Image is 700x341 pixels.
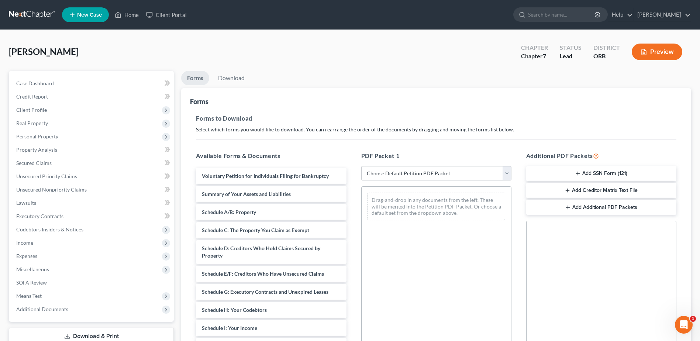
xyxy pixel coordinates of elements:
span: [PERSON_NAME] [9,46,79,57]
a: Executory Contracts [10,210,174,223]
a: Download [212,71,251,85]
a: Lawsuits [10,196,174,210]
a: Client Portal [142,8,190,21]
span: Property Analysis [16,147,57,153]
span: Personal Property [16,133,58,139]
span: Additional Documents [16,306,68,312]
a: Help [608,8,633,21]
span: 1 [690,316,696,322]
span: Income [16,240,33,246]
span: New Case [77,12,102,18]
a: Unsecured Priority Claims [10,170,174,183]
h5: PDF Packet 1 [361,151,511,160]
button: Add Creditor Matrix Text File [526,183,676,198]
span: Means Test [16,293,42,299]
div: Chapter [521,44,548,52]
span: Unsecured Nonpriority Claims [16,186,87,193]
input: Search by name... [528,8,596,21]
span: Schedule D: Creditors Who Hold Claims Secured by Property [202,245,320,259]
span: Schedule H: Your Codebtors [202,307,267,313]
h5: Available Forms & Documents [196,151,346,160]
button: Add Additional PDF Packets [526,200,676,215]
span: Case Dashboard [16,80,54,86]
a: Unsecured Nonpriority Claims [10,183,174,196]
span: Summary of Your Assets and Liabilities [202,191,291,197]
span: 7 [543,52,546,59]
a: Home [111,8,142,21]
a: SOFA Review [10,276,174,289]
span: Secured Claims [16,160,52,166]
h5: Additional PDF Packets [526,151,676,160]
p: Select which forms you would like to download. You can rearrange the order of the documents by dr... [196,126,676,133]
button: Preview [632,44,682,60]
span: Client Profile [16,107,47,113]
div: District [593,44,620,52]
span: Expenses [16,253,37,259]
span: Lawsuits [16,200,36,206]
span: Schedule I: Your Income [202,325,257,331]
span: Schedule E/F: Creditors Who Have Unsecured Claims [202,271,324,277]
button: Add SSN Form (121) [526,166,676,182]
span: Codebtors Insiders & Notices [16,226,83,232]
span: Real Property [16,120,48,126]
span: Credit Report [16,93,48,100]
span: SOFA Review [16,279,47,286]
iframe: Intercom live chat [675,316,693,334]
h5: Forms to Download [196,114,676,123]
a: Credit Report [10,90,174,103]
span: Schedule G: Executory Contracts and Unexpired Leases [202,289,328,295]
div: Lead [560,52,582,61]
a: Secured Claims [10,156,174,170]
div: Status [560,44,582,52]
div: Forms [190,97,208,106]
span: Unsecured Priority Claims [16,173,77,179]
span: Miscellaneous [16,266,49,272]
span: Schedule C: The Property You Claim as Exempt [202,227,309,233]
a: Property Analysis [10,143,174,156]
a: Forms [181,71,209,85]
a: [PERSON_NAME] [634,8,691,21]
div: ORB [593,52,620,61]
div: Drag-and-drop in any documents from the left. These will be merged into the Petition PDF Packet. ... [368,193,505,220]
span: Schedule A/B: Property [202,209,256,215]
span: Executory Contracts [16,213,63,219]
a: Case Dashboard [10,77,174,90]
div: Chapter [521,52,548,61]
span: Voluntary Petition for Individuals Filing for Bankruptcy [202,173,329,179]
